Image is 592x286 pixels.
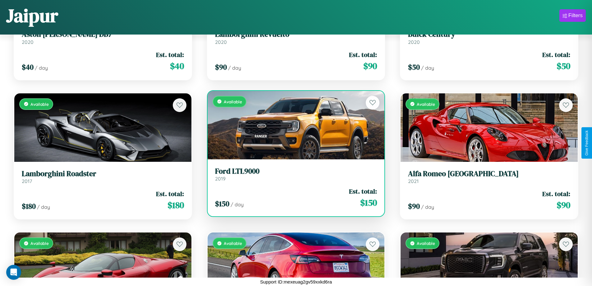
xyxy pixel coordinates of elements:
span: Est. total: [542,50,570,59]
span: Available [30,241,49,246]
span: Est. total: [156,189,184,198]
span: Est. total: [349,50,377,59]
span: Available [417,101,435,107]
span: $ 40 [22,62,34,72]
span: $ 90 [557,199,570,211]
span: 2020 [22,39,34,45]
span: / day [421,65,434,71]
span: / day [231,201,244,208]
span: Est. total: [156,50,184,59]
h3: Ford LTL9000 [215,167,377,176]
span: 2017 [22,178,32,184]
span: $ 150 [360,196,377,209]
span: 2020 [215,39,227,45]
span: Available [224,241,242,246]
span: / day [35,65,48,71]
span: $ 90 [408,201,420,211]
div: Filters [568,12,583,19]
span: $ 150 [215,199,229,209]
span: $ 50 [557,60,570,72]
span: $ 90 [215,62,227,72]
h3: Alfa Romeo [GEOGRAPHIC_DATA] [408,169,570,178]
h3: Aston [PERSON_NAME] DB7 [22,30,184,39]
p: Support ID: mexeuag2gv59xxkd6ra [260,278,332,286]
h3: Lamborghini Roadster [22,169,184,178]
a: Lamborghini Revuelto2020 [215,30,377,45]
span: $ 40 [170,60,184,72]
span: / day [421,204,434,210]
span: 2021 [408,178,419,184]
button: Filters [559,9,586,22]
a: Aston [PERSON_NAME] DB72020 [22,30,184,45]
div: Open Intercom Messenger [6,265,21,280]
span: / day [37,204,50,210]
span: $ 180 [22,201,36,211]
span: Est. total: [349,187,377,196]
span: Available [224,99,242,104]
span: 2019 [215,176,226,182]
span: $ 180 [168,199,184,211]
h3: Lamborghini Revuelto [215,30,377,39]
a: Lamborghini Roadster2017 [22,169,184,185]
h3: Buick Century [408,30,570,39]
span: / day [228,65,241,71]
span: 2020 [408,39,420,45]
a: Alfa Romeo [GEOGRAPHIC_DATA]2021 [408,169,570,185]
span: $ 50 [408,62,420,72]
span: $ 90 [363,60,377,72]
a: Ford LTL90002019 [215,167,377,182]
h1: Jaipur [6,3,58,28]
div: Give Feedback [585,130,589,156]
a: Buick Century2020 [408,30,570,45]
span: Available [30,101,49,107]
span: Est. total: [542,189,570,198]
span: Available [417,241,435,246]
